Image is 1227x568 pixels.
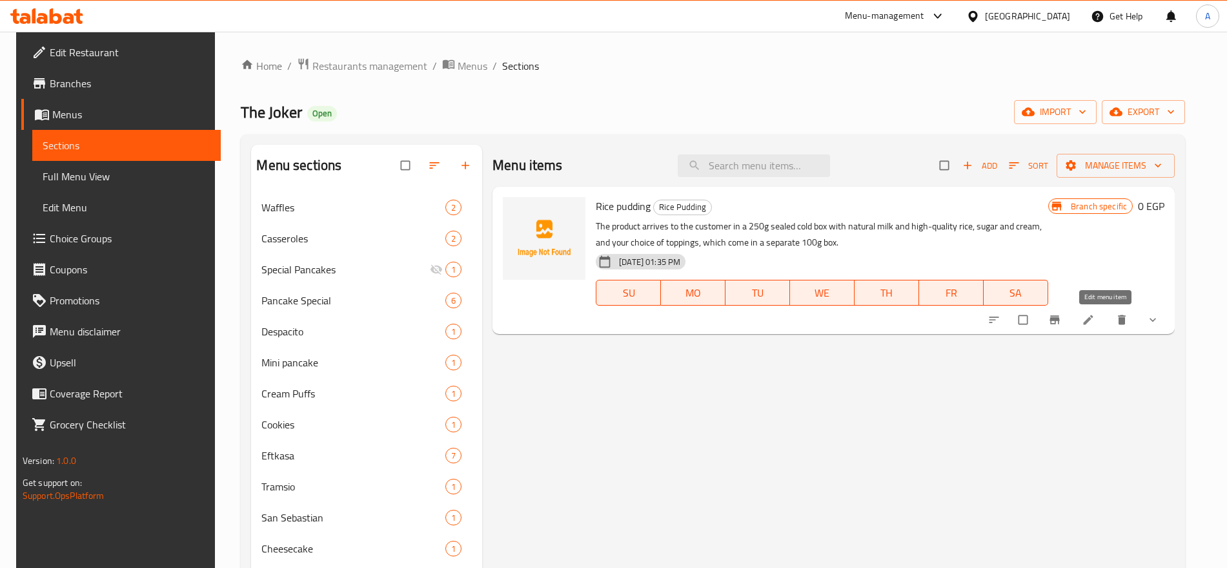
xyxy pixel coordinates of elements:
[962,158,997,173] span: Add
[795,284,849,302] span: WE
[596,196,651,216] span: Rice pudding
[678,154,830,177] input: search
[1014,100,1097,124] button: import
[21,37,221,68] a: Edit Restaurant
[446,543,461,555] span: 1
[492,58,497,74] li: /
[50,293,210,308] span: Promotions
[446,295,461,307] span: 6
[1040,306,1071,334] button: Branch-specific-item
[1112,104,1175,120] span: export
[261,479,445,494] span: Tramsio
[1000,156,1057,176] span: Sort items
[1006,156,1051,176] button: Sort
[251,347,482,378] div: Mini pancake1
[43,169,210,184] span: Full Menu View
[451,151,482,180] button: Add section
[287,58,292,74] li: /
[446,326,461,338] span: 1
[924,284,979,302] span: FR
[446,481,461,493] span: 1
[50,231,210,246] span: Choice Groups
[959,156,1000,176] button: Add
[1066,200,1132,213] span: Branch specific
[261,417,445,432] span: Cookies
[307,106,337,121] div: Open
[855,280,919,306] button: TH
[1102,100,1185,124] button: export
[50,76,210,91] span: Branches
[23,452,54,469] span: Version:
[446,512,461,524] span: 1
[661,280,725,306] button: MO
[312,58,427,74] span: Restaurants management
[725,280,790,306] button: TU
[261,541,445,556] span: Cheesecake
[261,355,445,370] span: Mini pancake
[261,386,445,401] div: Cream Puffs
[445,355,461,370] div: items
[445,386,461,401] div: items
[21,223,221,254] a: Choice Groups
[959,156,1000,176] span: Add item
[50,262,210,277] span: Coupons
[1205,9,1210,23] span: A
[666,284,720,302] span: MO
[21,316,221,347] a: Menu disclaimer
[23,474,82,491] span: Get support on:
[432,58,437,74] li: /
[430,263,443,276] svg: Inactive section
[261,510,445,525] span: San Sebastian
[251,254,482,285] div: Special Pancakes1
[52,107,210,122] span: Menus
[445,324,461,339] div: items
[32,130,221,161] a: Sections
[261,448,445,463] span: Eftkasa
[251,223,482,254] div: Casseroles2
[442,58,487,74] a: Menus
[731,284,785,302] span: TU
[1139,306,1170,334] button: show more
[32,192,221,223] a: Edit Menu
[393,153,420,178] span: Select all sections
[251,192,482,223] div: Waffles2
[446,264,461,276] span: 1
[458,58,487,74] span: Menus
[445,541,461,556] div: items
[932,153,959,178] span: Select section
[251,285,482,316] div: Pancake Special6
[980,306,1011,334] button: sort-choices
[21,254,221,285] a: Coupons
[446,357,461,369] span: 1
[43,200,210,215] span: Edit Menu
[21,378,221,409] a: Coverage Report
[1067,158,1164,174] span: Manage items
[445,448,461,463] div: items
[503,197,585,280] img: Rice pudding
[297,58,427,74] a: Restaurants management
[261,293,445,308] span: Pancake Special
[1146,313,1159,326] svg: Show Choices
[445,479,461,494] div: items
[241,58,1185,74] nav: breadcrumb
[251,316,482,347] div: Despacito1
[1024,104,1086,120] span: import
[445,293,461,308] div: items
[43,138,210,153] span: Sections
[1057,154,1175,178] button: Manage items
[261,324,445,339] span: Despacito
[21,347,221,378] a: Upsell
[445,231,461,246] div: items
[446,450,461,462] span: 7
[251,378,482,409] div: Cream Puffs1
[654,200,711,215] span: Rice Pudding
[251,440,482,471] div: Eftkasa7
[21,99,221,130] a: Menus
[50,324,210,339] span: Menu disclaimer
[56,452,76,469] span: 1.0.0
[256,156,341,175] h2: Menu sections
[845,8,924,24] div: Menu-management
